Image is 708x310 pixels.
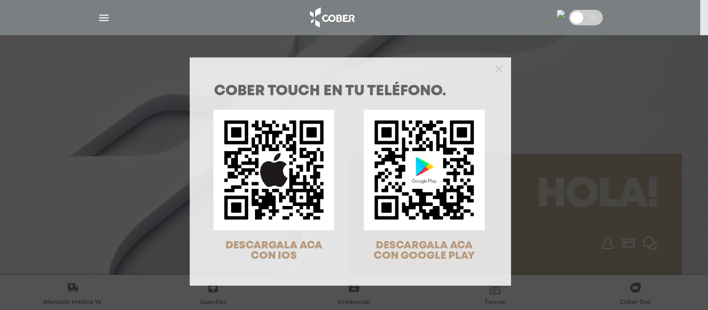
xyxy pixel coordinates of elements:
[495,64,503,73] button: Close
[214,110,334,230] img: qr-code
[214,84,487,99] h1: COBER TOUCH en tu teléfono.
[374,241,475,261] span: DESCARGALA ACA CON GOOGLE PLAY
[364,110,485,230] img: qr-code
[225,241,322,261] span: DESCARGALA ACA CON IOS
